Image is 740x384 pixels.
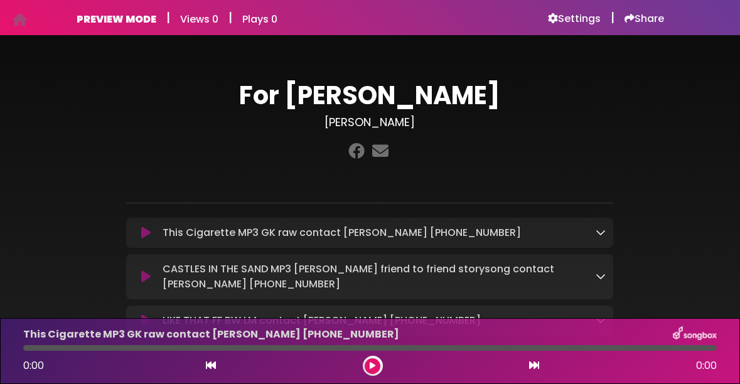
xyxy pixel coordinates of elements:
p: This Cigarette MP3 GK raw contact [PERSON_NAME] [PHONE_NUMBER] [163,225,521,240]
h6: Views 0 [180,13,218,25]
h6: Plays 0 [242,13,277,25]
h1: For [PERSON_NAME] [126,80,613,110]
span: 0:00 [23,358,44,373]
h6: PREVIEW MODE [77,13,156,25]
h5: | [166,10,170,25]
h5: | [611,10,614,25]
a: Settings [548,13,601,25]
p: LIKE THAT FF BW LM contact [PERSON_NAME] [PHONE_NUMBER] [163,313,481,328]
a: Share [625,13,664,25]
h3: [PERSON_NAME] [126,115,613,129]
h5: | [228,10,232,25]
span: 0:00 [696,358,717,373]
img: songbox-logo-white.png [673,326,717,343]
p: This Cigarette MP3 GK raw contact [PERSON_NAME] [PHONE_NUMBER] [23,327,399,342]
p: CASTLES IN THE SAND MP3 [PERSON_NAME] friend to friend storysong contact [PERSON_NAME] [PHONE_NUM... [163,262,596,292]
